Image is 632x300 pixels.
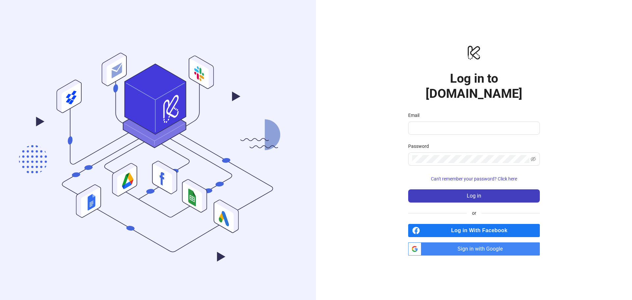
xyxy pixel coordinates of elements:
[412,124,535,132] input: Email
[408,224,540,237] a: Log in With Facebook
[408,112,424,119] label: Email
[424,242,540,256] span: Sign in with Google
[431,176,517,181] span: Can't remember your password? Click here
[423,224,540,237] span: Log in With Facebook
[467,209,482,217] span: or
[408,242,540,256] a: Sign in with Google
[412,155,529,163] input: Password
[408,143,433,150] label: Password
[408,176,540,181] a: Can't remember your password? Click here
[408,174,540,184] button: Can't remember your password? Click here
[467,193,481,199] span: Log in
[531,156,536,162] span: eye-invisible
[408,189,540,203] button: Log in
[408,71,540,101] h1: Log in to [DOMAIN_NAME]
